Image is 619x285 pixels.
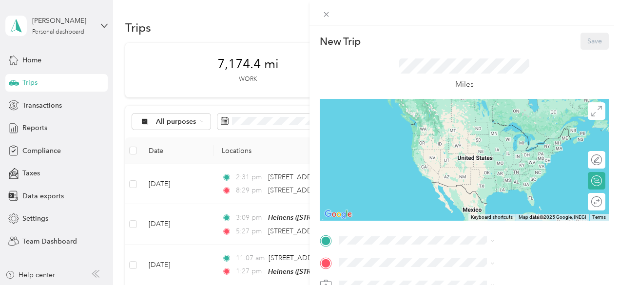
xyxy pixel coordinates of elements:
span: Map data ©2025 Google, INEGI [519,214,586,220]
p: New Trip [320,35,361,48]
a: Open this area in Google Maps (opens a new window) [322,208,354,221]
button: Keyboard shortcuts [471,214,513,221]
p: Miles [455,78,474,91]
img: Google [322,208,354,221]
iframe: Everlance-gr Chat Button Frame [564,230,619,285]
